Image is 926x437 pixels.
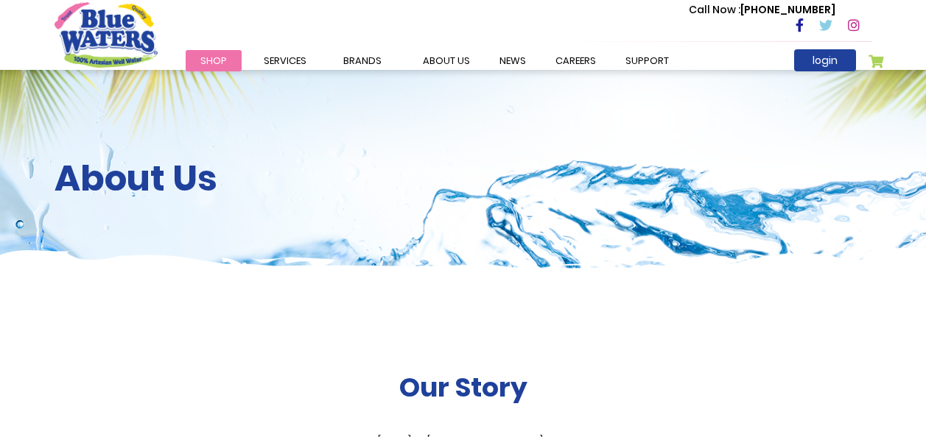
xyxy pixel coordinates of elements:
[264,54,306,68] span: Services
[794,49,856,71] a: login
[343,54,382,68] span: Brands
[399,372,527,403] h2: Our Story
[611,50,684,71] a: support
[541,50,611,71] a: careers
[200,54,227,68] span: Shop
[408,50,485,71] a: about us
[689,2,740,17] span: Call Now :
[689,2,835,18] p: [PHONE_NUMBER]
[55,157,872,200] h2: About Us
[485,50,541,71] a: News
[55,2,158,67] a: store logo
